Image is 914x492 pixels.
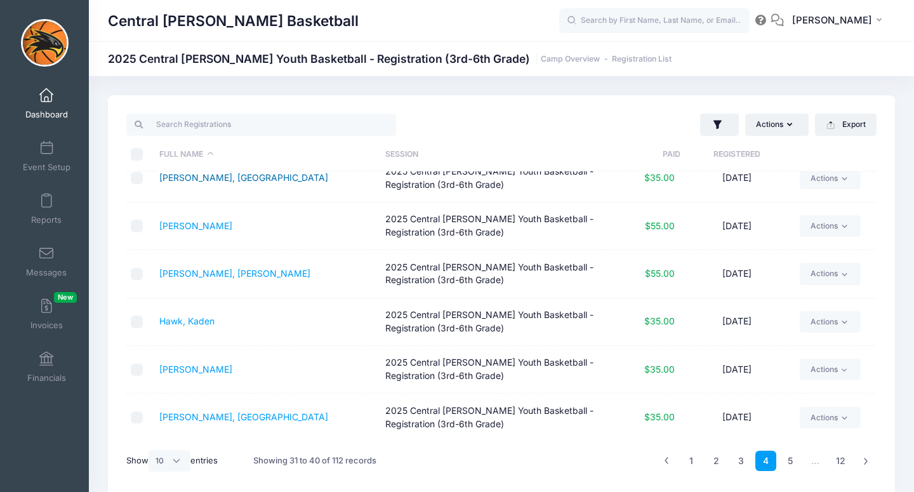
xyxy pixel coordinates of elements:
th: Full Name: activate to sort column descending [154,138,380,171]
a: 1 [681,451,702,472]
th: Paid: activate to sort column ascending [606,138,681,171]
td: 2025 Central [PERSON_NAME] Youth Basketball - Registration (3rd-6th Grade) [380,394,606,441]
span: Reports [31,215,62,225]
a: Actions [800,311,860,333]
a: 4 [755,451,776,472]
a: [PERSON_NAME] [159,220,232,231]
a: Financials [17,345,77,389]
td: 2025 Central [PERSON_NAME] Youth Basketball - Registration (3rd-6th Grade) [380,250,606,298]
a: [PERSON_NAME], [GEOGRAPHIC_DATA] [159,172,328,183]
a: 3 [731,451,752,472]
a: Actions [800,263,860,284]
td: 2025 Central [PERSON_NAME] Youth Basketball - Registration (3rd-6th Grade) [380,154,606,202]
a: [PERSON_NAME] [159,364,232,375]
a: Dashboard [17,81,77,126]
a: Event Setup [17,134,77,178]
span: Event Setup [23,162,70,173]
h1: 2025 Central [PERSON_NAME] Youth Basketball - Registration (3rd-6th Grade) [108,52,672,65]
a: [PERSON_NAME], [GEOGRAPHIC_DATA] [159,411,328,422]
span: Messages [26,267,67,278]
a: 12 [830,451,852,472]
a: [PERSON_NAME], [PERSON_NAME] [159,268,310,279]
label: Show entries [126,450,218,472]
td: 2025 Central [PERSON_NAME] Youth Basketball - Registration (3rd-6th Grade) [380,203,606,250]
td: [DATE] [680,250,793,298]
span: $35.00 [644,364,675,375]
span: $35.00 [644,411,675,422]
td: [DATE] [680,203,793,250]
input: Search by First Name, Last Name, or Email... [559,8,750,34]
a: Registration List [612,55,672,64]
input: Search Registrations [126,114,396,135]
td: [DATE] [680,394,793,441]
span: $35.00 [644,316,675,326]
select: Showentries [149,450,190,472]
a: Actions [800,215,860,237]
span: [PERSON_NAME] [792,13,872,27]
h1: Central [PERSON_NAME] Basketball [108,6,359,36]
button: Actions [745,114,809,135]
span: Dashboard [25,109,68,120]
a: Camp Overview [541,55,600,64]
a: 2 [706,451,727,472]
a: Actions [800,407,860,429]
td: [DATE] [680,154,793,202]
th: Registered: activate to sort column ascending [680,138,793,171]
td: [DATE] [680,298,793,346]
a: InvoicesNew [17,292,77,336]
span: Financials [27,373,66,383]
a: Actions [800,359,860,380]
th: Session: activate to sort column ascending [380,138,606,171]
td: [DATE] [680,346,793,394]
div: Showing 31 to 40 of 112 records [253,446,376,475]
span: $55.00 [645,220,675,231]
button: [PERSON_NAME] [784,6,895,36]
img: Central Lee Basketball [21,19,69,67]
a: Messages [17,239,77,284]
span: Invoices [30,320,63,331]
a: Hawk, Kaden [159,316,215,326]
a: 5 [780,451,801,472]
span: New [54,292,77,303]
button: Export [815,114,877,135]
a: Reports [17,187,77,231]
span: $55.00 [645,268,675,279]
td: 2025 Central [PERSON_NAME] Youth Basketball - Registration (3rd-6th Grade) [380,298,606,346]
a: Actions [800,167,860,189]
span: $35.00 [644,172,675,183]
td: 2025 Central [PERSON_NAME] Youth Basketball - Registration (3rd-6th Grade) [380,346,606,394]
